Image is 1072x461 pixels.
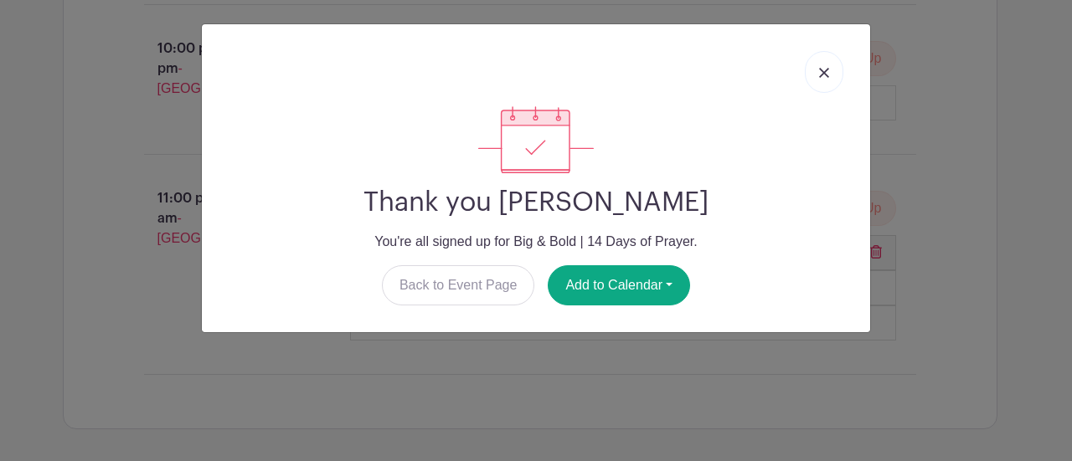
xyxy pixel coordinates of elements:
p: You're all signed up for Big & Bold | 14 Days of Prayer. [215,232,857,252]
img: signup_complete-c468d5dda3e2740ee63a24cb0ba0d3ce5d8a4ecd24259e683200fb1569d990c8.svg [478,106,594,173]
h2: Thank you [PERSON_NAME] [215,187,857,218]
a: Back to Event Page [382,265,535,305]
button: Add to Calendar [548,265,690,305]
img: close_button-5f87c8562297e5c2d7936805f587ecaba9071eb48480494691a3f1689db116b3.svg [819,68,829,78]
